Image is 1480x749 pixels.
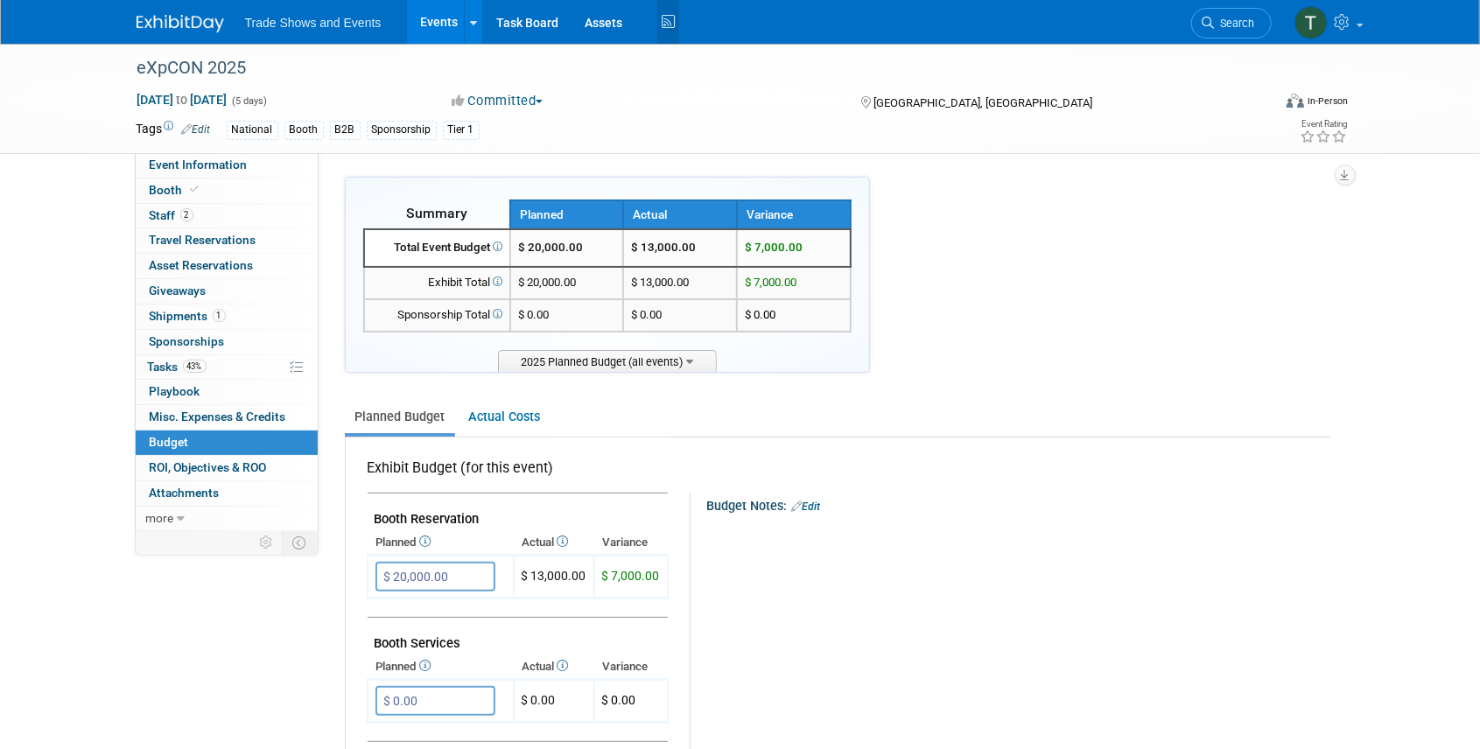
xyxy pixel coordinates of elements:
span: Tasks [148,360,207,374]
a: Booth [136,178,318,203]
div: Sponsorship [367,121,437,139]
a: Tasks43% [136,355,318,380]
td: Personalize Event Tab Strip [252,531,283,554]
td: $ 0.00 [514,680,594,723]
span: Playbook [150,384,200,398]
span: $ 7,000.00 [745,276,796,289]
span: $ 7,000.00 [602,569,660,583]
a: Sponsorships [136,330,318,354]
span: $ 7,000.00 [745,241,803,254]
span: $ 20,000.00 [518,241,583,254]
img: Format-Inperson.png [1287,94,1304,108]
span: Budget [150,435,189,449]
span: Trade Shows and Events [245,16,382,30]
td: Booth Services [368,618,668,655]
span: Shipments [150,309,226,323]
a: Misc. Expenses & Credits [136,405,318,430]
span: Attachments [150,486,220,500]
a: more [136,507,318,531]
div: B2B [330,121,361,139]
div: Booth [284,121,324,139]
i: Booth reservation complete [191,185,200,194]
span: Misc. Expenses & Credits [150,409,286,423]
span: Search [1215,17,1255,30]
th: Variance [594,654,668,679]
span: [DATE] [DATE] [137,92,228,108]
div: In-Person [1307,94,1348,108]
span: $ 13,000.00 [522,569,586,583]
a: Travel Reservations [136,228,318,253]
th: Variance [737,200,851,229]
a: Playbook [136,380,318,404]
div: National [227,121,278,139]
a: Budget [136,430,318,455]
td: $ 13,000.00 [623,229,737,267]
button: Committed [445,92,550,110]
a: Planned Budget [345,401,455,433]
span: $ 0.00 [745,308,775,321]
div: eXpCON 2025 [131,52,1245,84]
span: 1 [213,309,226,322]
span: (5 days) [231,95,268,107]
a: Actual Costs [459,401,551,433]
div: Tier 1 [443,121,480,139]
span: Giveaways [150,283,207,297]
td: $ 13,000.00 [623,267,737,299]
th: Actual [623,200,737,229]
div: Sponsorship Total [372,307,502,324]
span: 2025 Planned Budget (all events) [498,350,717,372]
span: Booth [150,183,203,197]
a: Giveaways [136,279,318,304]
span: Staff [150,208,193,222]
a: Search [1191,8,1272,38]
a: Edit [792,500,821,513]
span: 2 [180,208,193,221]
a: Attachments [136,481,318,506]
td: $ 0.00 [623,299,737,332]
th: Planned [510,200,624,229]
th: Variance [594,530,668,555]
th: Actual [514,530,594,555]
a: Asset Reservations [136,254,318,278]
th: Actual [514,654,594,679]
span: ROI, Objectives & ROO [150,460,267,474]
span: Sponsorships [150,334,225,348]
span: $ 0.00 [518,308,549,321]
th: Planned [368,654,514,679]
div: Budget Notes: [707,493,1329,515]
span: more [146,511,174,525]
a: Staff2 [136,204,318,228]
span: Travel Reservations [150,233,256,247]
img: Tiff Wagner [1294,6,1328,39]
a: Shipments1 [136,304,318,329]
span: $ 20,000.00 [518,276,576,289]
td: Tags [137,120,211,140]
a: Edit [182,123,211,136]
div: Event Format [1168,91,1349,117]
td: Booth Reservation [368,493,668,531]
span: Asset Reservations [150,258,254,272]
th: Planned [368,530,514,555]
span: $ 0.00 [602,693,636,707]
span: Event Information [150,157,248,171]
span: 43% [183,360,207,373]
div: Exhibit Budget (for this event) [368,458,661,487]
span: to [174,93,191,107]
div: Event Rating [1300,120,1347,129]
td: Toggle Event Tabs [282,531,318,554]
div: Total Event Budget [372,240,502,256]
div: Exhibit Total [372,275,502,291]
span: [GEOGRAPHIC_DATA], [GEOGRAPHIC_DATA] [873,96,1092,109]
a: Event Information [136,153,318,178]
span: Summary [406,205,467,221]
img: ExhibitDay [137,15,224,32]
a: ROI, Objectives & ROO [136,456,318,480]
